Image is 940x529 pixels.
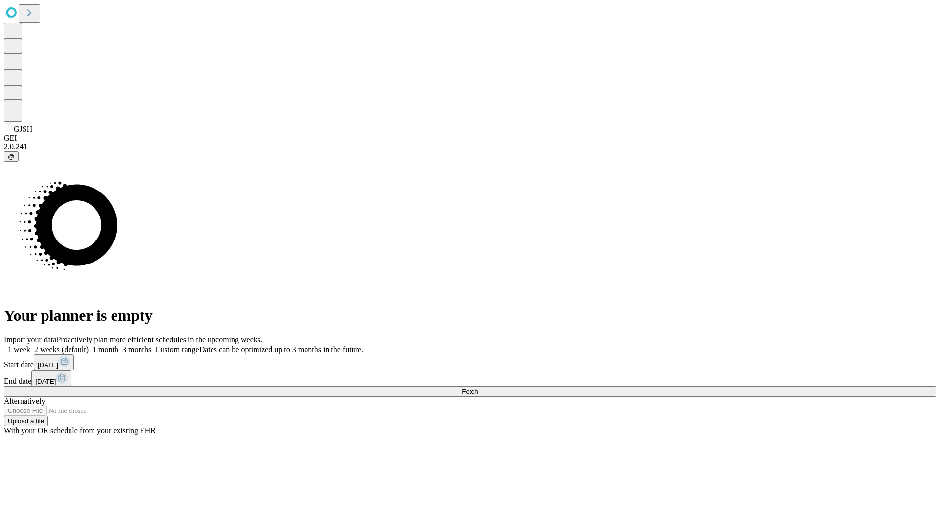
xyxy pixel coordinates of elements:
div: 2.0.241 [4,143,936,151]
span: GJSH [14,125,32,133]
span: @ [8,153,15,160]
span: Custom range [155,345,199,354]
span: Proactively plan more efficient schedules in the upcoming weeks. [57,336,262,344]
span: Import your data [4,336,57,344]
button: Upload a file [4,416,48,426]
span: 1 week [8,345,30,354]
span: Fetch [462,388,478,395]
span: 3 months [122,345,151,354]
div: Start date [4,354,936,370]
span: Dates can be optimized up to 3 months in the future. [199,345,363,354]
h1: Your planner is empty [4,307,936,325]
span: [DATE] [38,361,58,369]
span: 1 month [93,345,118,354]
span: 2 weeks (default) [34,345,89,354]
div: End date [4,370,936,386]
button: Fetch [4,386,936,397]
button: @ [4,151,19,162]
span: [DATE] [35,378,56,385]
button: [DATE] [31,370,71,386]
span: Alternatively [4,397,45,405]
span: With your OR schedule from your existing EHR [4,426,156,434]
button: [DATE] [34,354,74,370]
div: GEI [4,134,936,143]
